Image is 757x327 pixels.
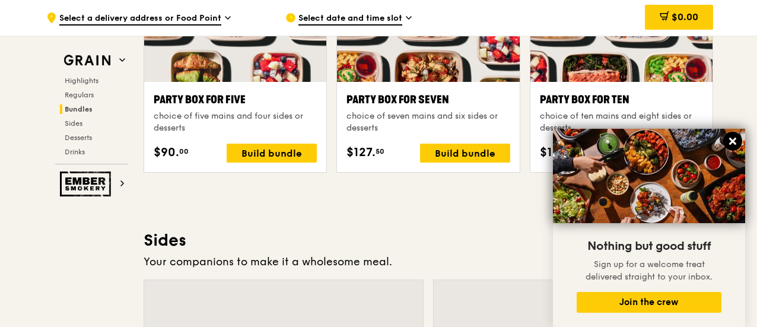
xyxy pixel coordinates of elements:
div: choice of seven mains and six sides or desserts [346,110,510,134]
div: Build bundle [227,144,317,163]
span: Regulars [65,91,94,99]
span: Select date and time slot [298,12,402,26]
span: Nothing but good stuff [587,239,711,253]
span: $90. [154,144,179,161]
div: Build bundle [420,144,510,163]
button: Close [723,132,742,151]
img: Ember Smokery web logo [60,172,114,196]
span: 50 [376,147,384,156]
span: Sign up for a welcome treat delivered straight to your inbox. [586,259,713,282]
span: Bundles [65,105,93,113]
img: DSC07876-Edit02-Large.jpeg [553,129,745,223]
div: Party Box for Seven [346,91,510,108]
span: $178. [540,144,570,161]
span: Sides [65,119,82,128]
span: $127. [346,144,376,161]
div: choice of five mains and four sides or desserts [154,110,317,134]
span: $0.00 [672,11,698,23]
div: Party Box for Ten [540,91,703,108]
span: Select a delivery address or Food Point [59,12,221,26]
div: choice of ten mains and eight sides or desserts [540,110,703,134]
h3: Sides [144,230,713,251]
div: Your companions to make it a wholesome meal. [144,253,713,270]
button: Join the crew [577,292,721,313]
span: Highlights [65,77,98,85]
span: Drinks [65,148,85,156]
img: Grain web logo [60,50,114,71]
span: Desserts [65,134,92,142]
div: Party Box for Five [154,91,317,108]
span: 00 [179,147,189,156]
